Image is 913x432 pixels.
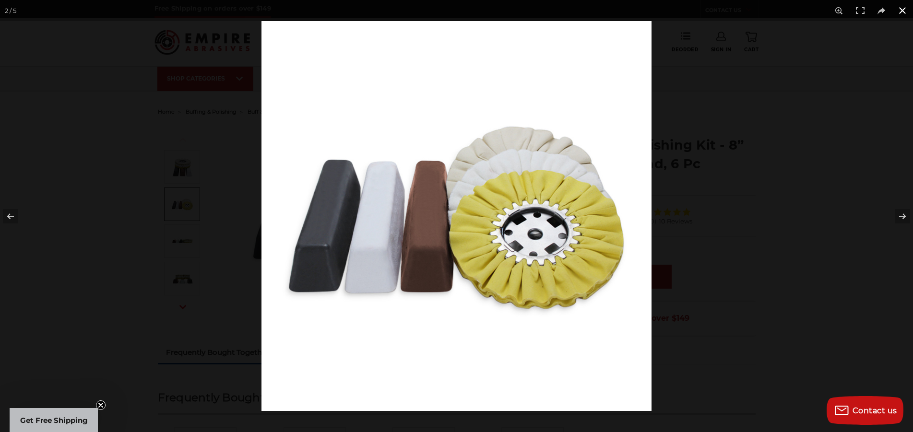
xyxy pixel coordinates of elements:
button: Close teaser [96,400,106,410]
button: Next (arrow right) [879,192,913,240]
span: Contact us [853,406,897,415]
div: Get Free ShippingClose teaser [10,408,98,432]
button: Contact us [827,396,903,425]
span: Get Free Shipping [20,416,88,425]
img: Aluminum_Airway_Polishing_Kit_8_Inch__68496.1634320078.jpg [261,21,652,411]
